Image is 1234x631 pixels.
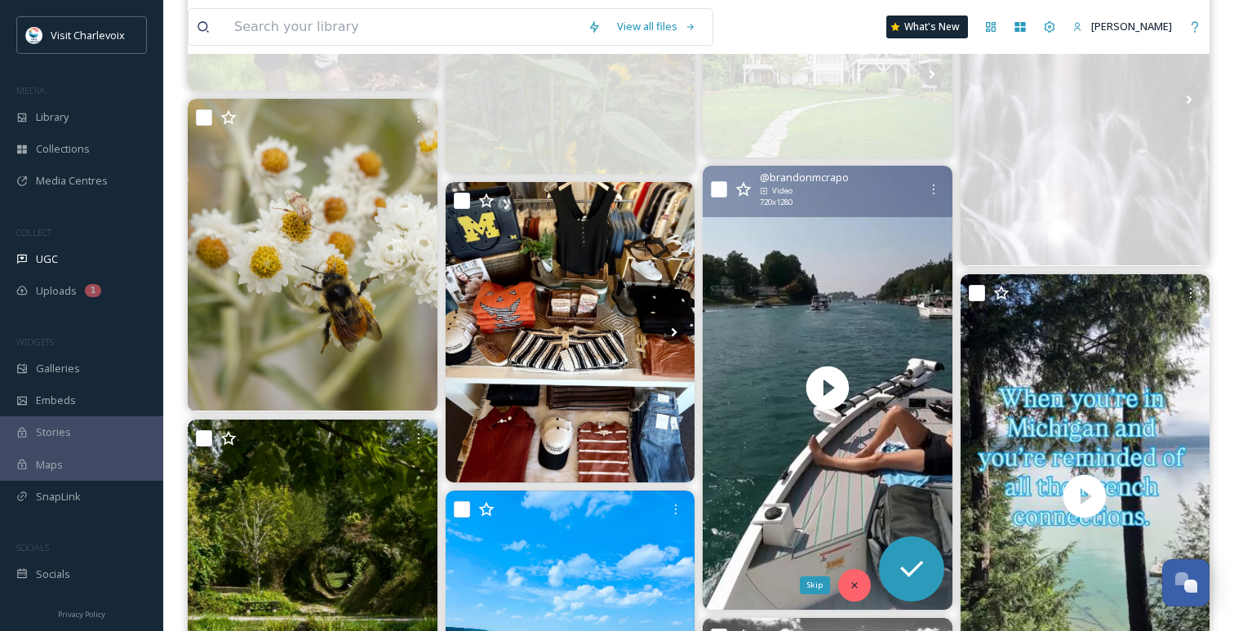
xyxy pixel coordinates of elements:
[36,361,80,376] span: Galleries
[85,284,101,297] div: 1
[760,170,849,185] span: @ brandonmcrapo
[703,166,952,610] img: thumbnail
[1091,19,1172,33] span: [PERSON_NAME]
[58,609,105,620] span: Privacy Policy
[58,603,105,623] a: Privacy Policy
[16,335,54,348] span: WIDGETS
[1162,559,1210,607] button: Open Chat
[760,197,792,208] span: 720 x 1280
[1064,11,1180,42] a: [PERSON_NAME]
[36,283,77,299] span: Uploads
[16,84,45,96] span: MEDIA
[609,11,704,42] a: View all files
[886,16,968,38] a: What's New
[36,567,70,582] span: Socials
[16,226,51,238] span: COLLECT
[36,457,63,473] span: Maps
[36,109,69,125] span: Library
[36,251,58,267] span: UGC
[36,173,108,189] span: Media Centres
[36,424,71,440] span: Stories
[26,27,42,43] img: Visit-Charlevoix_Logo.jpg
[16,541,49,553] span: SOCIALS
[703,166,952,610] video: #lakecharlevoix #lakelife⚓️
[800,576,830,594] div: Skip
[772,185,792,197] span: Video
[36,393,76,408] span: Embeds
[188,99,437,411] img: Le miridae et le bourdon à tache rousse sur fleur d’immortelle blanche. Moment capté dans les mon...
[36,489,81,504] span: SnapLink
[446,182,695,482] img: Who's hyped for cozy campfires, football Sundays, and the hottest fall fashion trends? We definit...
[226,9,579,45] input: Search your library
[36,141,90,157] span: Collections
[51,28,125,42] span: Visit Charlevoix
